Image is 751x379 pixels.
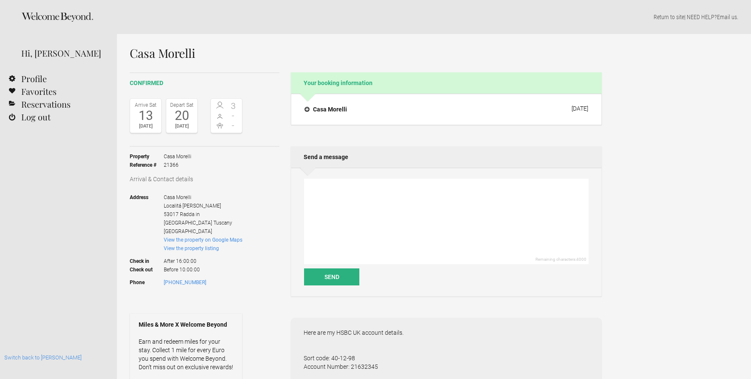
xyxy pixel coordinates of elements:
div: [DATE] [168,122,195,131]
a: Return to site [654,14,684,20]
div: Arrive Sat [132,101,159,109]
span: Radda in [GEOGRAPHIC_DATA] [164,211,212,226]
div: [DATE] [572,105,588,112]
span: Casa Morelli [164,194,191,200]
span: Tuscany [213,220,232,226]
a: View the property on Google Maps [164,237,242,243]
span: 21366 [164,161,191,169]
h4: Casa Morelli [304,105,347,114]
strong: Check out [130,265,164,274]
div: Depart Sat [168,101,195,109]
strong: Property [130,152,164,161]
a: [PHONE_NUMBER] [164,279,206,285]
span: - [227,121,240,130]
a: Switch back to [PERSON_NAME] [4,354,82,361]
span: [GEOGRAPHIC_DATA] [164,228,212,234]
span: 3 [227,102,240,110]
h2: Send a message [291,146,602,168]
span: Casa Morelli [164,152,191,161]
h1: Casa Morelli [130,47,602,60]
a: View the property listing [164,245,219,251]
p: | NEED HELP? . [130,13,738,21]
strong: Miles & More X Welcome Beyond [139,320,233,329]
a: Earn and redeem miles for your stay. Collect 1 mile for every Euro you spend with Welcome Beyond.... [139,338,233,370]
button: Casa Morelli [DATE] [298,100,595,118]
strong: Reference # [130,161,164,169]
span: Localitá [PERSON_NAME] [164,203,221,209]
span: 53017 [164,211,179,217]
strong: Phone [130,278,164,287]
h2: confirmed [130,79,279,88]
span: After 16:00:00 [164,253,242,265]
button: Send [304,268,359,285]
span: - [227,111,240,120]
div: 20 [168,109,195,122]
strong: Address [130,193,164,236]
span: Before 10:00:00 [164,265,242,274]
h3: Arrival & Contact details [130,175,279,183]
h2: Your booking information [291,72,602,94]
a: Email us [717,14,737,20]
strong: Check in [130,253,164,265]
div: 13 [132,109,159,122]
div: [DATE] [132,122,159,131]
div: Hi, [PERSON_NAME] [21,47,104,60]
